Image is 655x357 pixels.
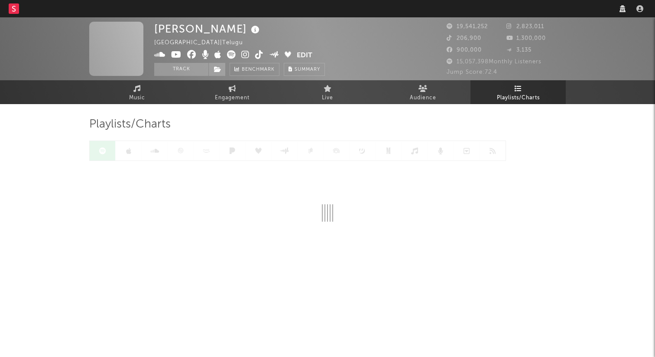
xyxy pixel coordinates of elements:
[280,80,375,104] a: Live
[447,24,488,29] span: 19,541,252
[89,80,185,104] a: Music
[506,24,544,29] span: 2,823,011
[154,63,208,76] button: Track
[89,119,171,130] span: Playlists/Charts
[447,59,542,65] span: 15,057,398 Monthly Listeners
[447,36,481,41] span: 206,900
[410,93,436,103] span: Audience
[242,65,275,75] span: Benchmark
[154,38,253,48] div: [GEOGRAPHIC_DATA] | Telugu
[129,93,145,103] span: Music
[497,93,540,103] span: Playlists/Charts
[506,36,546,41] span: 1,300,000
[447,47,482,53] span: 900,000
[297,50,312,61] button: Edit
[295,67,320,72] span: Summary
[230,63,279,76] a: Benchmark
[154,22,262,36] div: [PERSON_NAME]
[470,80,566,104] a: Playlists/Charts
[447,69,497,75] span: Jump Score: 72.4
[284,63,325,76] button: Summary
[375,80,470,104] a: Audience
[185,80,280,104] a: Engagement
[215,93,250,103] span: Engagement
[506,47,532,53] span: 3,135
[322,93,333,103] span: Live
